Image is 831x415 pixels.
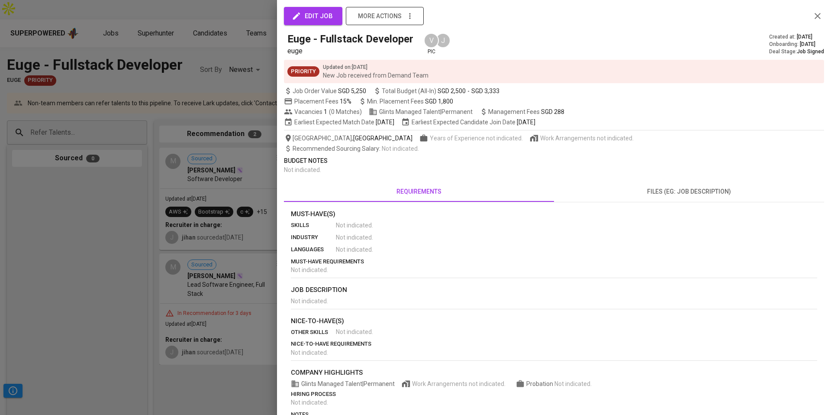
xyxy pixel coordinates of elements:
span: SGD 2,500 [438,87,466,95]
p: nice-to-have requirements [291,340,817,348]
span: files (eg: job description) [559,186,819,197]
p: company highlights [291,368,817,378]
span: Not indicated . [291,349,328,356]
span: Not indicated . [554,380,592,387]
button: more actions [346,7,424,25]
span: Job Signed [797,49,824,55]
p: Budget Notes [284,156,824,165]
span: SGD 5,250 [338,87,366,95]
span: more actions [358,11,402,22]
span: Not indicated . [336,233,373,242]
span: Job Order Value [284,87,366,95]
span: [DATE] [797,33,812,41]
span: Not indicated . [291,399,328,406]
span: [DATE] [517,118,535,126]
span: Glints Managed Talent | Permanent [291,379,395,388]
p: hiring process [291,390,817,399]
span: Not indicated . [291,298,328,305]
span: Years of Experience not indicated. [430,134,523,143]
span: [DATE] [800,41,815,48]
div: Onboarding : [769,41,824,48]
span: Work Arrangements not indicated. [540,134,634,143]
span: [DATE] [376,118,394,126]
p: job description [291,285,817,295]
button: edit job [284,7,342,25]
span: SGD 288 [541,108,564,115]
div: V [424,33,439,48]
p: skills [291,221,336,230]
span: Probation [526,380,554,387]
span: requirements [289,186,549,197]
span: Not indicated . [336,327,373,336]
p: must-have requirements [291,257,817,266]
span: Not indicated . [382,145,419,152]
p: industry [291,233,336,242]
p: New Job received from Demand Team [323,71,428,80]
span: Management Fees [488,108,564,115]
span: Glints Managed Talent | Permanent [369,107,473,116]
span: Recommended Sourcing Salary : [293,145,382,152]
span: Vacancies ( 0 Matches ) [284,107,362,116]
div: Created at : [769,33,824,41]
p: Must-Have(s) [291,209,817,219]
span: Min. Placement Fees [367,98,453,105]
span: edit job [293,10,333,22]
span: Priority [287,68,319,76]
span: SGD 1,800 [425,98,453,105]
span: SGD 3,333 [471,87,499,95]
span: Earliest Expected Match Date [284,118,394,126]
span: [GEOGRAPHIC_DATA] [353,134,412,143]
span: euge [287,47,303,55]
span: Not indicated . [284,166,321,173]
span: Total Budget (All-In) [373,87,499,95]
span: Earliest Expected Candidate Join Date [401,118,535,126]
p: other skills [291,328,336,337]
span: - [467,87,470,95]
p: nice-to-have(s) [291,316,817,326]
span: Placement Fees [294,98,351,105]
span: [GEOGRAPHIC_DATA] , [284,134,412,143]
span: Not indicated . [336,221,373,230]
div: pic [424,33,439,55]
p: Updated on : [DATE] [323,63,428,71]
div: J [435,33,451,48]
span: Not indicated . [336,245,373,254]
div: Deal Stage : [769,48,824,55]
span: 1 [322,107,327,116]
h5: Euge - Fullstack Developer [287,32,413,46]
span: Not indicated . [291,266,328,273]
p: languages [291,245,336,254]
span: Work Arrangements not indicated. [412,379,506,388]
span: 15% [340,98,351,105]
